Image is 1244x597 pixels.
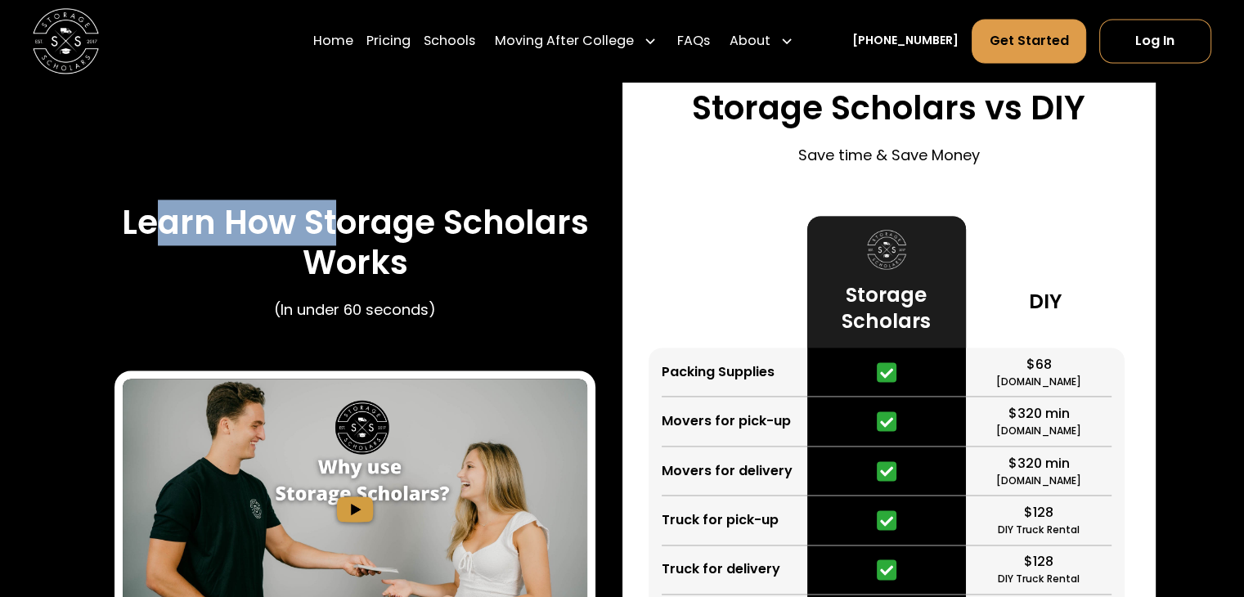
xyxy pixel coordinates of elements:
[692,88,1085,128] h3: Storage Scholars vs DIY
[798,144,980,166] p: Save time & Save Money
[115,203,595,282] h3: Learn How Storage Scholars Works
[998,523,1080,537] div: DIY Truck Rental
[488,18,663,64] div: Moving After College
[852,33,959,50] a: [PHONE_NUMBER]
[424,18,475,64] a: Schools
[1099,19,1211,63] a: Log In
[495,31,634,51] div: Moving After College
[274,298,436,321] p: (In under 60 seconds)
[662,510,779,530] div: Truck for pick-up
[313,18,353,64] a: Home
[972,19,1085,63] a: Get Started
[676,18,709,64] a: FAQs
[820,282,953,334] h3: Storage Scholars
[1008,404,1069,424] div: $320 min
[730,31,770,51] div: About
[996,474,1081,488] div: [DOMAIN_NAME]
[723,18,800,64] div: About
[662,461,793,481] div: Movers for delivery
[1026,355,1051,375] div: $68
[662,362,775,382] div: Packing Supplies
[1024,552,1053,572] div: $128
[996,424,1081,438] div: [DOMAIN_NAME]
[1024,503,1053,523] div: $128
[867,230,906,269] img: Storage Scholars logo.
[996,375,1081,389] div: [DOMAIN_NAME]
[1029,289,1062,314] h3: DIY
[366,18,411,64] a: Pricing
[1008,454,1069,474] div: $320 min
[662,411,791,431] div: Movers for pick-up
[33,8,99,74] img: Storage Scholars main logo
[662,559,780,579] div: Truck for delivery
[998,572,1080,586] div: DIY Truck Rental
